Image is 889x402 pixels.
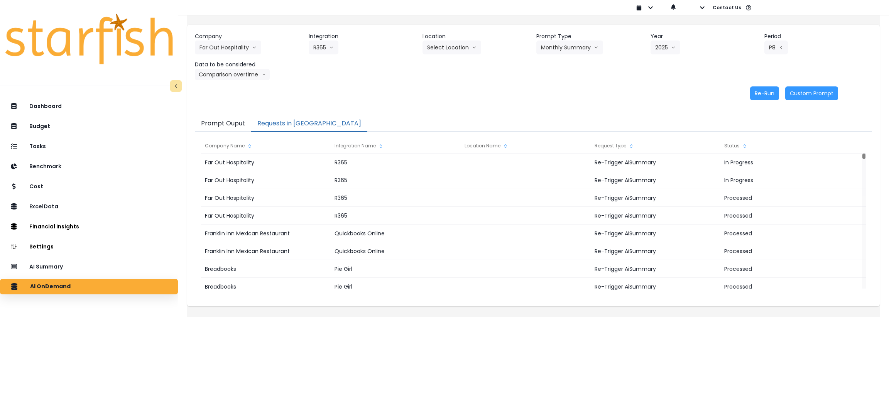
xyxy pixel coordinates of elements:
[247,143,253,149] svg: sort
[29,123,50,130] p: Budget
[423,41,481,54] button: Select Locationarrow down line
[720,138,850,154] div: Status
[750,86,779,100] button: Re-Run
[502,143,509,149] svg: sort
[29,103,62,110] p: Dashboard
[251,116,367,132] button: Requests in [GEOGRAPHIC_DATA]
[720,154,850,171] div: In Progress
[30,283,71,290] p: AI OnDemand
[536,41,603,54] button: Monthly Summaryarrow down line
[785,86,838,100] button: Custom Prompt
[651,41,680,54] button: 2025arrow down line
[195,41,261,54] button: Far Out Hospitalityarrow down line
[628,143,634,149] svg: sort
[331,278,460,296] div: Pie Girl
[331,189,460,207] div: R365
[201,154,331,171] div: Far Out Hospitality
[309,41,338,54] button: R365arrow down line
[201,207,331,225] div: Far Out Hospitality
[720,242,850,260] div: Processed
[720,278,850,296] div: Processed
[591,225,720,242] div: Re-Trigger AiSummary
[29,163,61,170] p: Benchmark
[331,154,460,171] div: R365
[594,44,598,51] svg: arrow down line
[591,154,720,171] div: Re-Trigger AiSummary
[651,32,758,41] header: Year
[472,44,477,51] svg: arrow down line
[720,207,850,225] div: Processed
[720,171,850,189] div: In Progress
[423,32,530,41] header: Location
[720,260,850,278] div: Processed
[195,32,303,41] header: Company
[195,61,303,69] header: Data to be considered.
[201,138,331,154] div: Company Name
[591,189,720,207] div: Re-Trigger AiSummary
[29,183,43,190] p: Cost
[331,207,460,225] div: R365
[329,44,334,51] svg: arrow down line
[591,242,720,260] div: Re-Trigger AiSummary
[29,143,46,150] p: Tasks
[195,116,251,132] button: Prompt Ouput
[591,207,720,225] div: Re-Trigger AiSummary
[29,203,58,210] p: ExcelData
[331,260,460,278] div: Pie Girl
[201,278,331,296] div: Breadbooks
[195,69,270,80] button: Comparison overtimearrow down line
[671,44,676,51] svg: arrow down line
[591,260,720,278] div: Re-Trigger AiSummary
[764,32,872,41] header: Period
[764,41,788,54] button: P8arrow left line
[201,225,331,242] div: Franklin Inn Mexican Restaurant
[309,32,416,41] header: Integration
[201,189,331,207] div: Far Out Hospitality
[201,242,331,260] div: Franklin Inn Mexican Restaurant
[331,138,460,154] div: Integration Name
[29,263,63,270] p: AI Summary
[461,138,590,154] div: Location Name
[591,278,720,296] div: Re-Trigger AiSummary
[252,44,257,51] svg: arrow down line
[720,225,850,242] div: Processed
[378,143,384,149] svg: sort
[201,260,331,278] div: Breadbooks
[331,242,460,260] div: Quickbooks Online
[779,44,783,51] svg: arrow left line
[536,32,644,41] header: Prompt Type
[720,189,850,207] div: Processed
[591,171,720,189] div: Re-Trigger AiSummary
[331,225,460,242] div: Quickbooks Online
[591,138,720,154] div: Request Type
[201,171,331,189] div: Far Out Hospitality
[742,143,748,149] svg: sort
[331,171,460,189] div: R365
[262,71,266,78] svg: arrow down line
